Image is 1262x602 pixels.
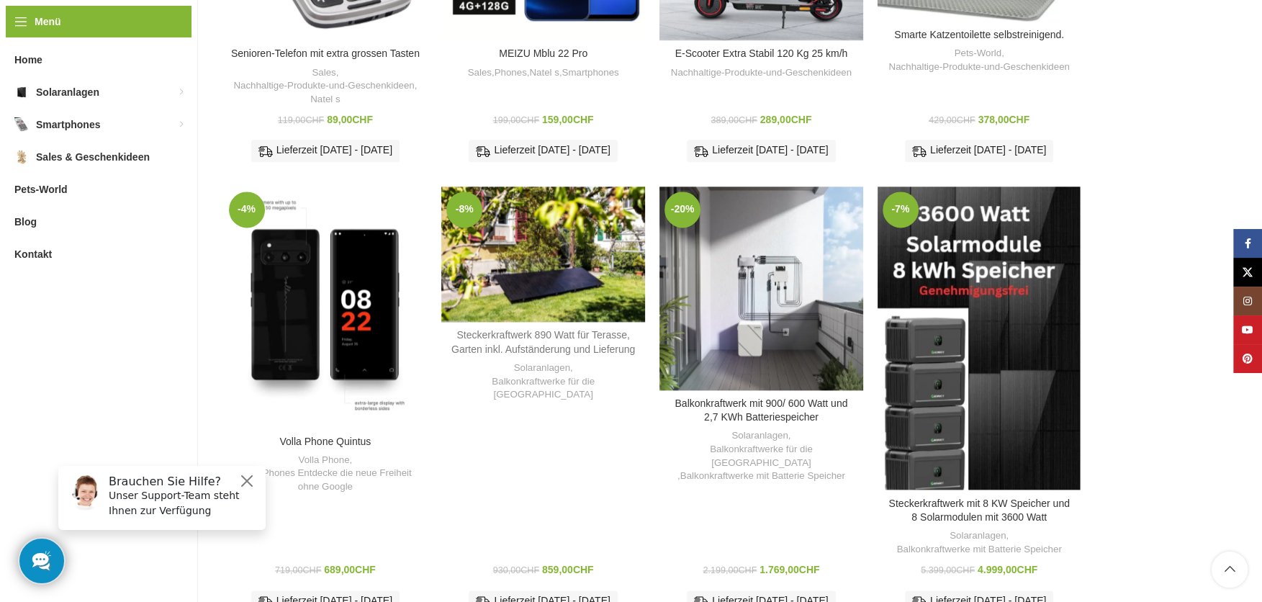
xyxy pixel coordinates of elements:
[731,429,788,443] a: Solaranlagen
[680,470,845,483] a: Balkonkraftwerke mit Batterie Speicher
[573,114,594,125] span: CHF
[231,454,420,494] div: ,
[703,565,757,575] bdi: 2.199,00
[791,114,812,125] span: CHF
[191,18,209,35] button: Close
[233,79,414,93] a: Nachhaltige-Produkte-und-Geschenkideen
[542,564,594,575] bdi: 859,00
[957,115,975,125] span: CHF
[451,329,635,355] a: Steckerkraftwerk 890 Watt für Terasse, Garten inkl. Aufständerung und Lieferung
[888,60,1069,74] a: Nachhaltige-Produkte-und-Geschenkideen
[667,429,856,482] div: , ,
[514,361,570,375] a: Solaranlagen
[441,187,645,323] a: Steckerkraftwerk 890 Watt für Terasse, Garten inkl. Aufständerung und Lieferung
[36,79,99,105] span: Solaranlagen
[687,140,835,161] div: Lieferzeit [DATE] - [DATE]
[310,93,340,107] a: Natel s
[1009,114,1029,125] span: CHF
[469,140,617,161] div: Lieferzeit [DATE] - [DATE]
[20,20,56,56] img: Customer service
[449,66,638,80] div: , , ,
[35,14,61,30] span: Menü
[1233,258,1262,287] a: X Social Link
[14,209,37,235] span: Blog
[520,565,539,575] span: CHF
[14,150,29,164] img: Sales & Geschenkideen
[278,115,324,125] bdi: 119,00
[888,498,1069,524] a: Steckerkraftwerk mit 8 KW Speicher und 8 Solarmodulen mit 3600 Watt
[542,114,594,125] bdi: 159,00
[14,47,42,73] span: Home
[312,66,335,80] a: Sales
[449,361,638,402] div: ,
[62,34,210,64] p: Unser Support-Team steht Ihnen zur Verfügung
[468,66,492,80] a: Sales
[760,114,812,125] bdi: 289,00
[224,187,428,428] a: Volla Phone Quintus
[279,436,371,447] a: Volla Phone Quintus
[1233,315,1262,344] a: YouTube Social Link
[14,117,29,132] img: Smartphones
[1017,564,1037,575] span: CHF
[711,115,757,125] bdi: 389,00
[799,564,820,575] span: CHF
[229,192,265,228] span: -4%
[956,565,975,575] span: CHF
[324,564,376,575] bdi: 689,00
[499,48,587,59] a: MEIZU Mblu 22 Pro
[520,115,539,125] span: CHF
[1233,287,1262,315] a: Instagram Social Link
[905,140,1053,161] div: Lieferzeit [DATE] - [DATE]
[231,467,420,493] a: Volla Phones Entdecke die neue Freiheit ohne Google
[950,529,1006,543] a: Solaranlagen
[738,565,757,575] span: CHF
[251,140,400,161] div: Lieferzeit [DATE] - [DATE]
[664,192,700,228] span: -20%
[14,85,29,99] img: Solaranlagen
[355,564,376,575] span: CHF
[978,564,1037,575] bdi: 4.999,00
[446,192,482,228] span: -8%
[883,192,919,228] span: -7%
[449,375,638,402] a: Balkonkraftwerke für die [GEOGRAPHIC_DATA]
[302,565,321,575] span: CHF
[62,20,210,34] h6: Brauchen Sie Hilfe?
[671,66,852,80] a: Nachhaltige-Produkte-und-Geschenkideen
[885,529,1074,556] div: ,
[1212,552,1248,588] a: Scroll to top button
[305,115,324,125] span: CHF
[667,443,856,470] a: Balkonkraftwerke für die [GEOGRAPHIC_DATA]
[352,114,373,125] span: CHF
[529,66,559,80] a: Natel s
[14,241,52,267] span: Kontakt
[885,47,1074,73] div: ,
[675,48,848,59] a: E-Scooter Extra Stabil 120 Kg 25 km/h
[275,565,321,575] bdi: 719,00
[573,564,594,575] span: CHF
[36,112,100,138] span: Smartphones
[231,48,420,59] a: Senioren-Telefon mit extra grossen Tasten
[929,115,975,125] bdi: 429,00
[739,115,757,125] span: CHF
[659,187,863,390] a: Balkonkraftwerk mit 900/ 600 Watt und 2,7 KWh Batteriespeicher
[495,66,527,80] a: Phones
[954,47,1001,60] a: Pets-World
[894,29,1064,40] a: Smarte Katzentoilette selbstreinigend.
[493,565,539,575] bdi: 930,00
[760,564,819,575] bdi: 1.769,00
[36,144,150,170] span: Sales & Geschenkideen
[299,454,350,467] a: Volla Phone
[897,543,1062,557] a: Balkonkraftwerke mit Batterie Speicher
[14,176,68,202] span: Pets-World
[1233,344,1262,373] a: Pinterest Social Link
[493,115,539,125] bdi: 199,00
[675,397,847,423] a: Balkonkraftwerk mit 900/ 600 Watt und 2,7 KWh Batteriespeicher
[327,114,373,125] bdi: 89,00
[1233,229,1262,258] a: Facebook Social Link
[562,66,619,80] a: Smartphones
[921,565,975,575] bdi: 5.399,00
[878,187,1081,490] a: Steckerkraftwerk mit 8 KW Speicher und 8 Solarmodulen mit 3600 Watt
[978,114,1029,125] bdi: 378,00
[231,66,420,107] div: , ,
